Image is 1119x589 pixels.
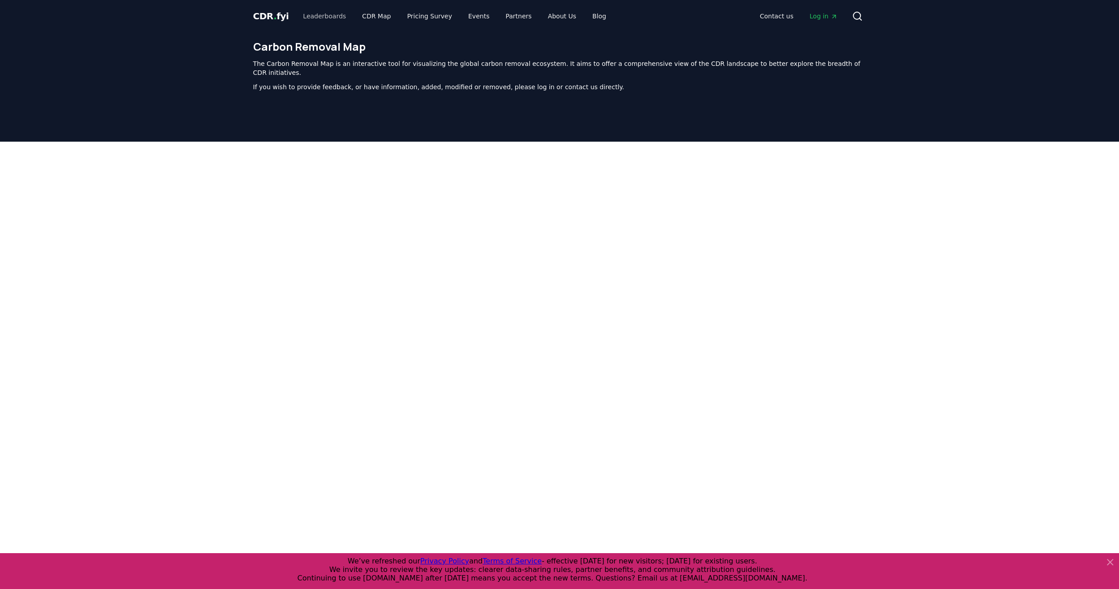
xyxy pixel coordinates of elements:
a: Contact us [752,8,800,24]
a: Partners [498,8,539,24]
a: Events [461,8,497,24]
span: . [273,11,277,22]
a: Blog [585,8,614,24]
a: Pricing Survey [400,8,459,24]
h1: Carbon Removal Map [253,39,866,54]
span: Log in [809,12,837,21]
nav: Main [296,8,613,24]
p: The Carbon Removal Map is an interactive tool for visualizing the global carbon removal ecosystem... [253,59,866,77]
span: CDR fyi [253,11,289,22]
p: If you wish to provide feedback, or have information, added, modified or removed, please log in o... [253,82,866,91]
a: About Us [540,8,583,24]
a: CDR.fyi [253,10,289,22]
a: CDR Map [355,8,398,24]
nav: Main [752,8,844,24]
a: Leaderboards [296,8,353,24]
a: Log in [802,8,844,24]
